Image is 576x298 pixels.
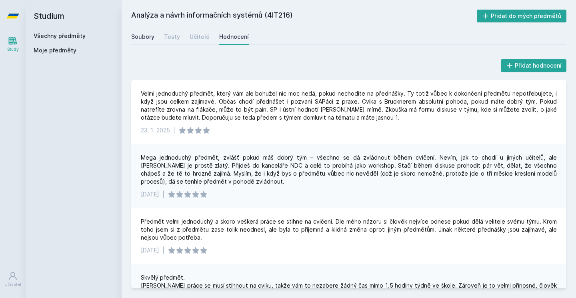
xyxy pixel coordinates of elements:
[141,154,557,186] div: Mega jednoduchý předmět, zvlášť pokud máš dobrý tým – všechno se dá zvládnout během cvičení. Neví...
[131,29,154,45] a: Soubory
[34,32,86,39] a: Všechny předměty
[501,59,567,72] button: Přidat hodnocení
[34,46,76,54] span: Moje předměty
[131,10,477,22] h2: Analýza a návrh informačních systémů (4IT216)
[164,29,180,45] a: Testy
[141,190,159,198] div: [DATE]
[190,29,210,45] a: Učitelé
[131,33,154,41] div: Soubory
[190,33,210,41] div: Učitelé
[162,246,164,254] div: |
[141,126,170,134] div: 23. 1. 2025
[2,32,24,56] a: Study
[477,10,567,22] button: Přidat do mých předmětů
[141,218,557,242] div: Předmět velmi jednoduchý a skoro veškerá práce se stihne na cvičení. Dle mého názoru si člověk ne...
[164,33,180,41] div: Testy
[141,246,159,254] div: [DATE]
[162,190,164,198] div: |
[141,274,557,298] div: Skvělý předmět. [PERSON_NAME] práce se musí stihnout na cviku, takže vám to nezabere žádný čas mi...
[219,29,249,45] a: Hodnocení
[2,267,24,292] a: Uživatel
[141,90,557,122] div: Velmi jednoduchý předmět, který vám ale bohužel nic moc nedá, pokud nechodíte na přednášky. Ty to...
[4,282,21,288] div: Uživatel
[7,46,19,52] div: Study
[219,33,249,41] div: Hodnocení
[173,126,175,134] div: |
